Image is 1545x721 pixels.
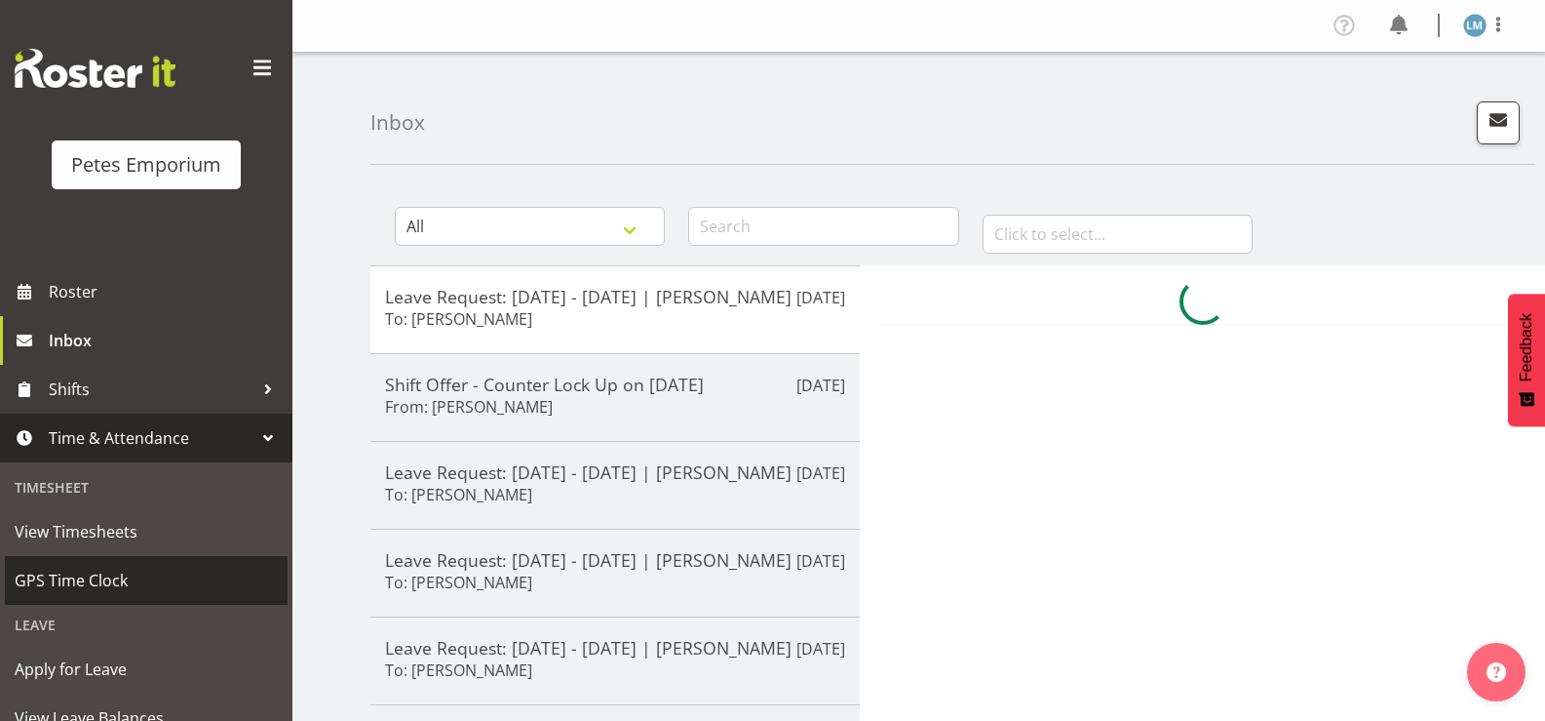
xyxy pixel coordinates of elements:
[385,549,845,571] h5: Leave Request: [DATE] - [DATE] | [PERSON_NAME]
[385,461,845,483] h5: Leave Request: [DATE] - [DATE] | [PERSON_NAME]
[385,485,532,504] h6: To: [PERSON_NAME]
[1508,294,1545,426] button: Feedback - Show survey
[15,49,175,88] img: Rosterit website logo
[1463,14,1487,37] img: lianne-morete5410.jpg
[49,277,283,306] span: Roster
[5,645,288,694] a: Apply for Leave
[5,605,288,645] div: Leave
[71,150,221,180] div: Petes Emporium
[796,374,845,397] p: [DATE]
[983,215,1253,254] input: Click to select...
[385,637,845,659] h5: Leave Request: [DATE] - [DATE] | [PERSON_NAME]
[1487,662,1506,682] img: help-xxl-2.png
[15,566,278,595] span: GPS Time Clock
[796,549,845,573] p: [DATE]
[5,556,288,605] a: GPS Time Clock
[385,661,532,680] h6: To: [PERSON_NAME]
[5,507,288,556] a: View Timesheets
[5,467,288,507] div: Timesheet
[688,207,958,246] input: Search
[1518,313,1535,381] span: Feedback
[796,637,845,661] p: [DATE]
[15,655,278,684] span: Apply for Leave
[796,286,845,309] p: [DATE]
[796,461,845,485] p: [DATE]
[15,517,278,546] span: View Timesheets
[49,326,283,355] span: Inbox
[385,309,532,329] h6: To: [PERSON_NAME]
[370,111,425,134] h4: Inbox
[49,375,253,404] span: Shifts
[385,374,845,395] h5: Shift Offer - Counter Lock Up on [DATE]
[385,286,845,307] h5: Leave Request: [DATE] - [DATE] | [PERSON_NAME]
[385,573,532,592] h6: To: [PERSON_NAME]
[385,397,553,417] h6: From: [PERSON_NAME]
[49,423,253,453] span: Time & Attendance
